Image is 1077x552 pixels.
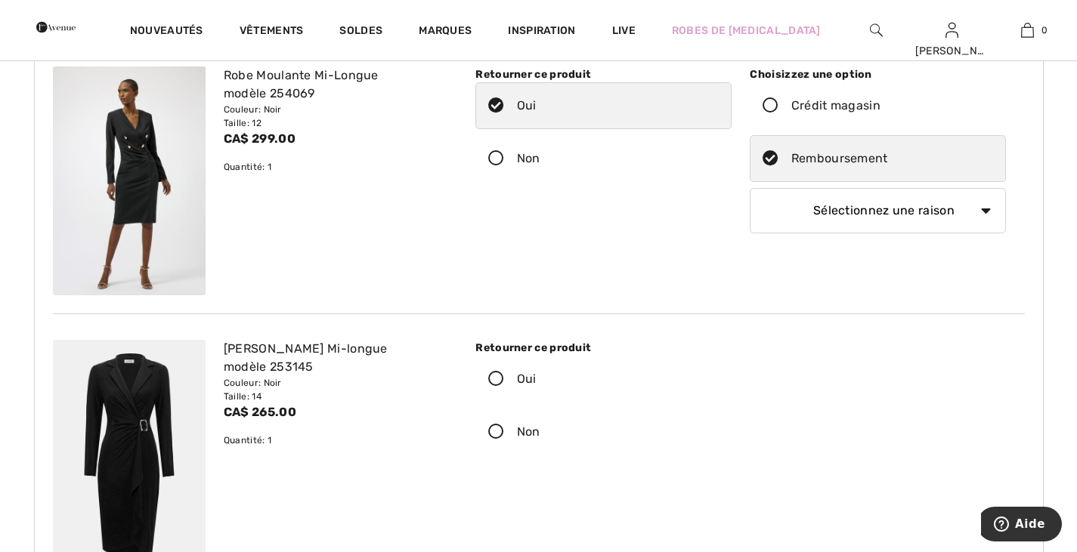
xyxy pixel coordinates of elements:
a: Robes de [MEDICAL_DATA] [672,23,821,39]
div: Remboursement [791,150,888,168]
label: Oui [475,356,732,402]
a: Vêtements [240,24,304,40]
div: Quantité: 1 [224,433,449,447]
img: Mes infos [945,21,958,39]
div: CA$ 299.00 [224,130,449,148]
div: Quantité: 1 [224,160,449,174]
div: Retourner ce produit [475,340,732,356]
span: 0 [1041,23,1048,37]
div: [PERSON_NAME] Mi-longue modèle 253145 [224,340,449,376]
div: CA$ 265.00 [224,403,449,421]
label: Oui [475,82,732,129]
a: Nouveautés [130,24,203,40]
div: Choisizzez une option [750,66,1006,82]
div: Robe Moulante Mi-Longue modèle 254069 [224,66,449,103]
span: Inspiration [508,24,575,40]
div: [PERSON_NAME] [915,43,989,59]
iframe: Ouvre un widget dans lequel vous pouvez trouver plus d’informations [981,507,1062,544]
div: Crédit magasin [791,97,880,115]
img: joseph-ribkoff-dresses-jumpsuits-black_254069_2_275c_search.jpg [53,66,206,295]
a: Live [612,23,636,39]
div: Retourner ce produit [475,66,732,82]
img: recherche [870,21,883,39]
a: Soldes [339,24,382,40]
div: Taille: 14 [224,390,449,403]
div: Couleur: Noir [224,376,449,390]
label: Non [475,135,732,182]
div: Taille: 12 [224,116,449,130]
img: Mon panier [1021,21,1034,39]
a: 0 [990,21,1064,39]
a: Marques [419,24,472,40]
a: Se connecter [945,23,958,37]
img: 1ère Avenue [36,12,76,42]
label: Non [475,409,732,455]
div: Couleur: Noir [224,103,449,116]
